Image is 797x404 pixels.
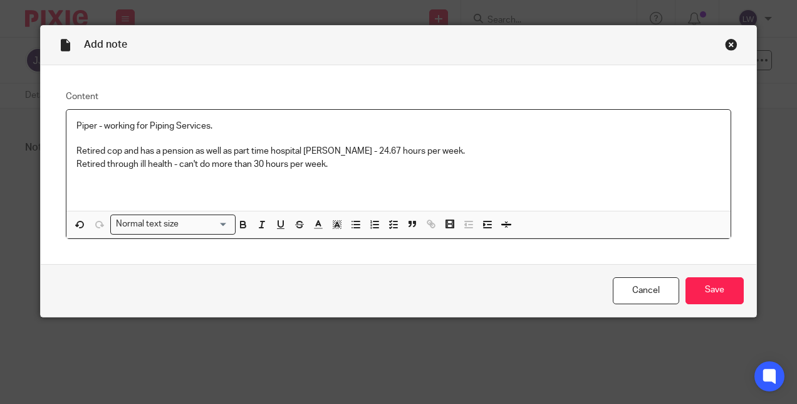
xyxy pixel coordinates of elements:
[76,120,721,132] p: Piper - working for Piping Services.
[66,90,732,103] label: Content
[76,145,721,157] p: Retired cop and has a pension as well as part time hospital [PERSON_NAME] - 24.67 hours per week.
[613,277,679,304] a: Cancel
[183,218,228,231] input: Search for option
[113,218,182,231] span: Normal text size
[685,277,744,304] input: Save
[84,40,127,50] span: Add note
[110,215,236,234] div: Search for option
[725,38,737,51] div: Close this dialog window
[76,158,721,171] p: Retired through ill health - can't do more than 30 hours per week.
